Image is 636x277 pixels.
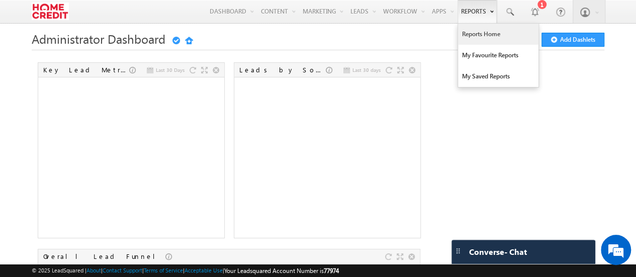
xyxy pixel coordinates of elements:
img: carter-drag [454,247,462,255]
span: Last 30 days [352,65,381,74]
span: Last 30 Days [156,65,185,74]
div: Overall Lead Funnel [43,252,165,261]
a: My Saved Reports [458,66,538,87]
em: Submit [147,212,183,225]
a: Reports Home [458,24,538,45]
a: About [86,267,101,273]
div: Leave a message [52,53,169,66]
span: Administrator Dashboard [32,31,165,47]
span: 77974 [324,267,339,274]
a: My Favourite Reports [458,45,538,66]
span: © 2025 LeadSquared | | | | | [32,266,339,275]
div: Key Lead Metrics [43,65,129,74]
button: Add Dashlets [541,33,604,47]
div: Leads by Sources [239,65,326,74]
a: Terms of Service [144,267,183,273]
span: Your Leadsquared Account Number is [224,267,339,274]
img: Custom Logo [32,3,68,20]
textarea: Type your message and click 'Submit' [13,93,184,204]
a: Acceptable Use [185,267,223,273]
span: Converse - Chat [469,247,527,256]
a: Contact Support [103,267,142,273]
img: d_60004797649_company_0_60004797649 [17,53,42,66]
div: Minimize live chat window [165,5,189,29]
